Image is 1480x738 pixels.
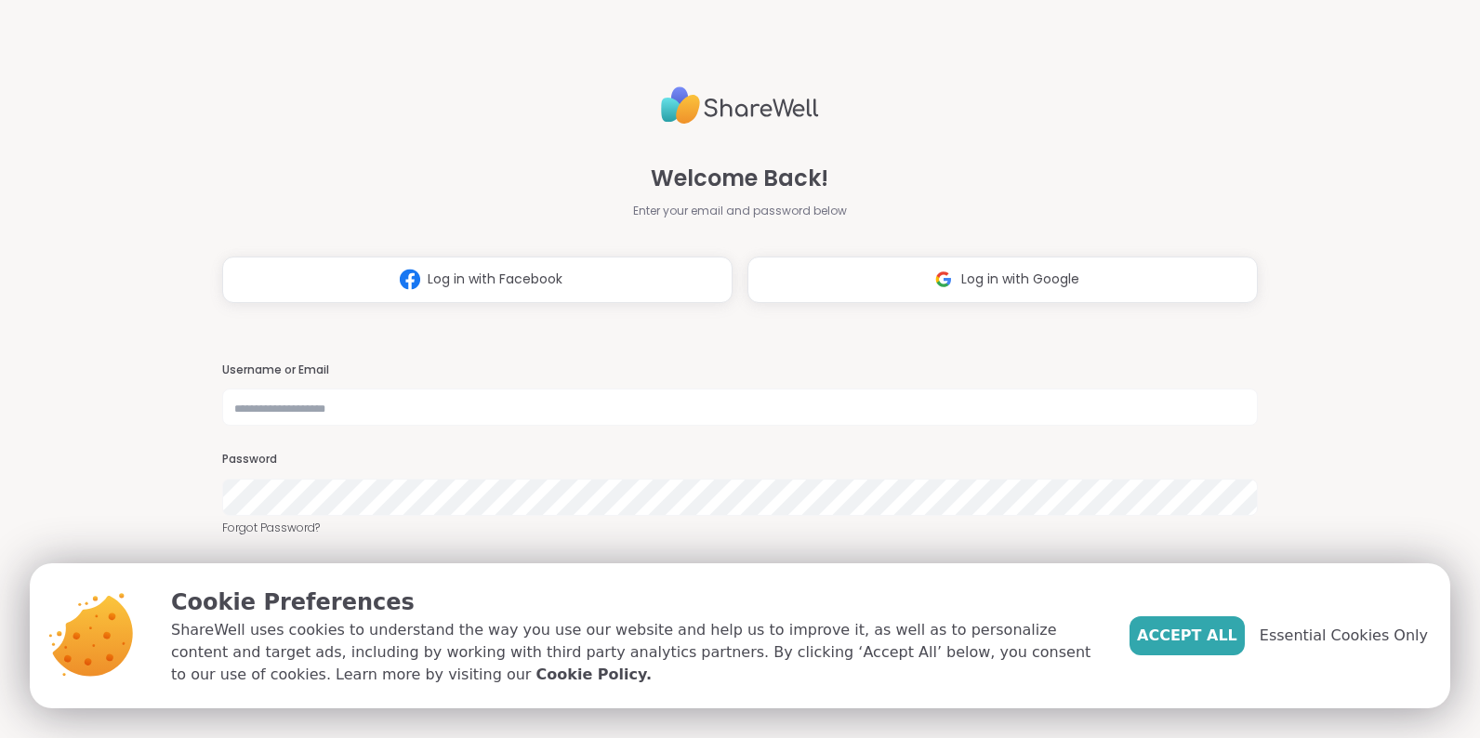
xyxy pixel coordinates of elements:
img: ShareWell Logomark [392,262,428,297]
h3: Username or Email [222,362,1258,378]
img: ShareWell Logo [661,79,819,132]
button: Log in with Facebook [222,257,733,303]
span: Log in with Google [961,270,1079,289]
a: Forgot Password? [222,520,1258,536]
p: ShareWell uses cookies to understand the way you use our website and help us to improve it, as we... [171,619,1100,686]
span: Welcome Back! [651,162,828,195]
span: Accept All [1137,625,1237,647]
span: Log in with Facebook [428,270,562,289]
button: Accept All [1130,616,1245,655]
span: Enter your email and password below [633,203,847,219]
h3: Password [222,452,1258,468]
button: Log in with Google [747,257,1258,303]
p: Cookie Preferences [171,586,1100,619]
span: Essential Cookies Only [1260,625,1428,647]
a: Cookie Policy. [536,664,652,686]
img: ShareWell Logomark [926,262,961,297]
